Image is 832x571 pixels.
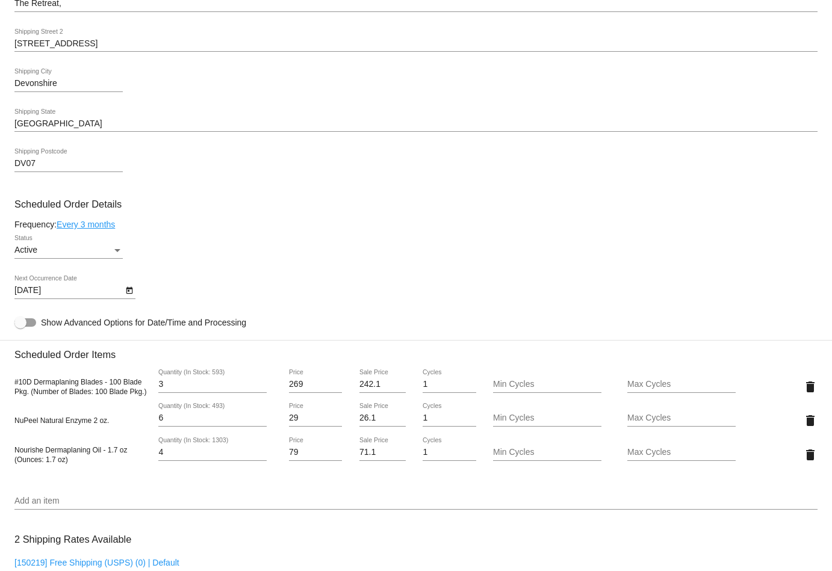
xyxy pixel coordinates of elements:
[14,286,123,295] input: Next Occurrence Date
[803,413,818,428] mat-icon: delete
[14,39,818,49] input: Shipping Street 2
[14,496,818,506] input: Add an item
[57,220,115,229] a: Every 3 months
[123,283,135,296] button: Open calendar
[14,558,179,567] a: [150219] Free Shipping (USPS) (0) | Default
[493,380,601,389] input: Min Cycles
[158,380,267,389] input: Quantity (In Stock: 593)
[14,245,123,255] mat-select: Status
[14,340,818,360] h3: Scheduled Order Items
[627,448,736,457] input: Max Cycles
[627,413,736,423] input: Max Cycles
[423,448,476,457] input: Cycles
[14,416,109,425] span: NuPeel Natural Enzyme 2 oz.
[14,526,131,552] h3: 2 Shipping Rates Available
[493,413,601,423] input: Min Cycles
[803,448,818,462] mat-icon: delete
[14,245,37,255] span: Active
[359,448,406,457] input: Sale Price
[158,413,267,423] input: Quantity (In Stock: 493)
[803,380,818,394] mat-icon: delete
[359,413,406,423] input: Sale Price
[627,380,736,389] input: Max Cycles
[359,380,406,389] input: Sale Price
[14,199,818,210] h3: Scheduled Order Details
[14,119,818,129] input: Shipping State
[493,448,601,457] input: Min Cycles
[14,79,123,88] input: Shipping City
[423,413,476,423] input: Cycles
[14,159,123,168] input: Shipping Postcode
[14,378,146,396] span: #10D Dermaplaning Blades - 100 Blade Pkg. (Number of Blades: 100 Blade Pkg.)
[289,380,342,389] input: Price
[423,380,476,389] input: Cycles
[14,446,127,464] span: Nourishe Dermaplaning Oil - 1.7 oz (Ounces: 1.7 oz)
[158,448,267,457] input: Quantity (In Stock: 1303)
[289,448,342,457] input: Price
[41,316,246,329] span: Show Advanced Options for Date/Time and Processing
[14,220,818,229] div: Frequency:
[289,413,342,423] input: Price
